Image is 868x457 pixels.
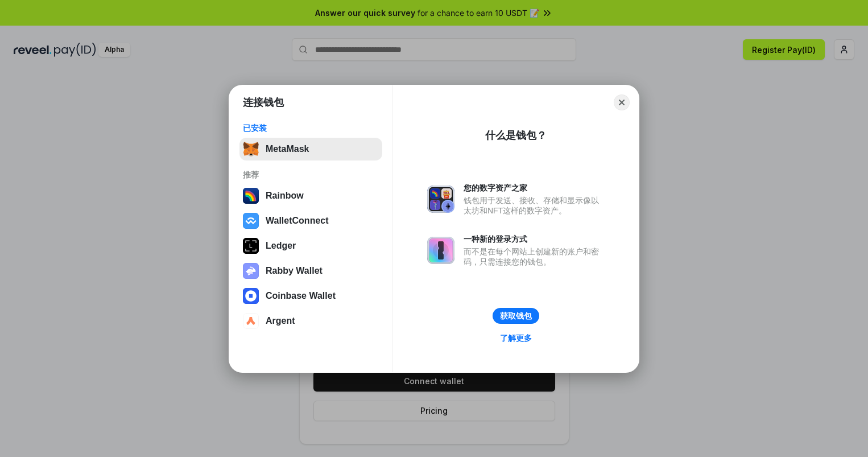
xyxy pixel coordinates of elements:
div: 什么是钱包？ [485,129,547,142]
img: svg+xml,%3Csvg%20xmlns%3D%22http%3A%2F%2Fwww.w3.org%2F2000%2Fsvg%22%20width%3D%2228%22%20height%3... [243,238,259,254]
img: svg+xml,%3Csvg%20fill%3D%22none%22%20height%3D%2233%22%20viewBox%3D%220%200%2035%2033%22%20width%... [243,141,259,157]
button: Coinbase Wallet [239,285,382,307]
div: 一种新的登录方式 [464,234,605,244]
button: Rabby Wallet [239,260,382,282]
img: svg+xml,%3Csvg%20xmlns%3D%22http%3A%2F%2Fwww.w3.org%2F2000%2Fsvg%22%20fill%3D%22none%22%20viewBox... [427,186,454,213]
div: 而不是在每个网站上创建新的账户和密码，只需连接您的钱包。 [464,246,605,267]
button: Argent [239,310,382,332]
div: Coinbase Wallet [266,291,336,301]
button: 获取钱包 [493,308,539,324]
img: svg+xml,%3Csvg%20xmlns%3D%22http%3A%2F%2Fwww.w3.org%2F2000%2Fsvg%22%20fill%3D%22none%22%20viewBox... [243,263,259,279]
div: Ledger [266,241,296,251]
div: Rabby Wallet [266,266,323,276]
div: WalletConnect [266,216,329,226]
button: WalletConnect [239,209,382,232]
button: Ledger [239,234,382,257]
img: svg+xml,%3Csvg%20xmlns%3D%22http%3A%2F%2Fwww.w3.org%2F2000%2Fsvg%22%20fill%3D%22none%22%20viewBox... [427,237,454,264]
a: 了解更多 [493,331,539,345]
img: svg+xml,%3Csvg%20width%3D%2228%22%20height%3D%2228%22%20viewBox%3D%220%200%2028%2028%22%20fill%3D... [243,313,259,329]
button: Close [614,94,630,110]
h1: 连接钱包 [243,96,284,109]
button: Rainbow [239,184,382,207]
img: svg+xml,%3Csvg%20width%3D%2228%22%20height%3D%2228%22%20viewBox%3D%220%200%2028%2028%22%20fill%3D... [243,288,259,304]
div: MetaMask [266,144,309,154]
div: 钱包用于发送、接收、存储和显示像以太坊和NFT这样的数字资产。 [464,195,605,216]
div: Rainbow [266,191,304,201]
div: 获取钱包 [500,311,532,321]
img: svg+xml,%3Csvg%20width%3D%2228%22%20height%3D%2228%22%20viewBox%3D%220%200%2028%2028%22%20fill%3D... [243,213,259,229]
div: 您的数字资产之家 [464,183,605,193]
img: svg+xml,%3Csvg%20width%3D%22120%22%20height%3D%22120%22%20viewBox%3D%220%200%20120%20120%22%20fil... [243,188,259,204]
button: MetaMask [239,138,382,160]
div: 推荐 [243,170,379,180]
div: 了解更多 [500,333,532,343]
div: 已安装 [243,123,379,133]
div: Argent [266,316,295,326]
